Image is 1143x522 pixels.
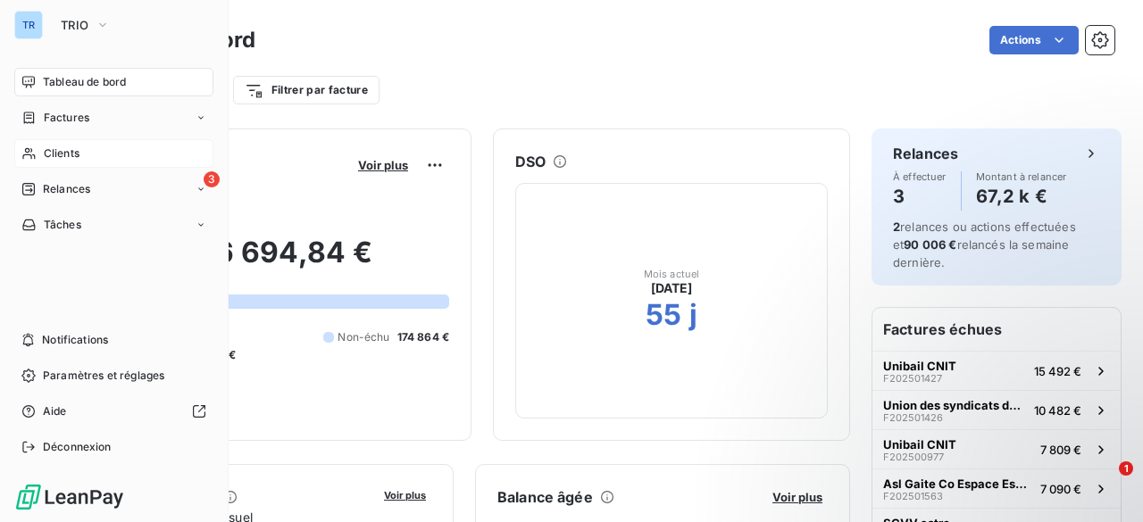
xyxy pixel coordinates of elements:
span: [DATE] [651,279,693,297]
iframe: Intercom live chat [1082,461,1125,504]
a: Aide [14,397,213,426]
button: Asl Gaite Co Espace EspanSionF2025015637 090 € [872,468,1121,508]
h6: Relances [893,143,958,164]
div: TR [14,11,43,39]
h6: DSO [515,151,546,172]
span: 1 [1119,461,1133,476]
span: Voir plus [772,490,822,504]
span: 7 090 € [1040,482,1081,496]
h4: 67,2 k € [976,182,1067,211]
span: Montant à relancer [976,171,1067,182]
span: Tableau de bord [43,74,126,90]
button: Voir plus [767,489,828,505]
h6: Factures échues [872,308,1121,351]
h4: 3 [893,182,947,211]
span: Notifications [42,332,108,348]
span: Paramètres et réglages [43,368,164,384]
span: Tâches [44,217,81,233]
span: Aide [43,403,67,419]
span: 2 [893,220,900,234]
iframe: Intercom notifications message [786,349,1143,474]
h2: j [689,297,697,333]
button: Filtrer par facture [233,76,380,104]
span: Factures [44,110,89,126]
button: Voir plus [353,157,413,173]
img: Logo LeanPay [14,483,125,511]
span: Clients [44,145,79,162]
span: Voir plus [384,489,426,501]
span: Déconnexion [43,439,112,455]
span: Non-échu [338,329,389,345]
span: F202501563 [883,491,943,501]
button: Voir plus [379,486,431,502]
h2: 246 694,84 € [101,235,449,288]
span: relances ou actions effectuées et relancés la semaine dernière. [893,220,1076,269]
span: À effectuer [893,171,947,182]
span: Voir plus [358,158,408,172]
h2: 55 [646,297,681,333]
span: Asl Gaite Co Espace EspanSion [883,476,1033,491]
h6: Balance âgée [497,486,593,508]
span: TRIO [61,18,88,32]
span: 90 006 € [904,237,956,252]
span: Relances [43,181,90,197]
span: Mois actuel [644,269,700,279]
span: 174 864 € [397,329,449,345]
button: Actions [989,26,1079,54]
span: 3 [204,171,220,187]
